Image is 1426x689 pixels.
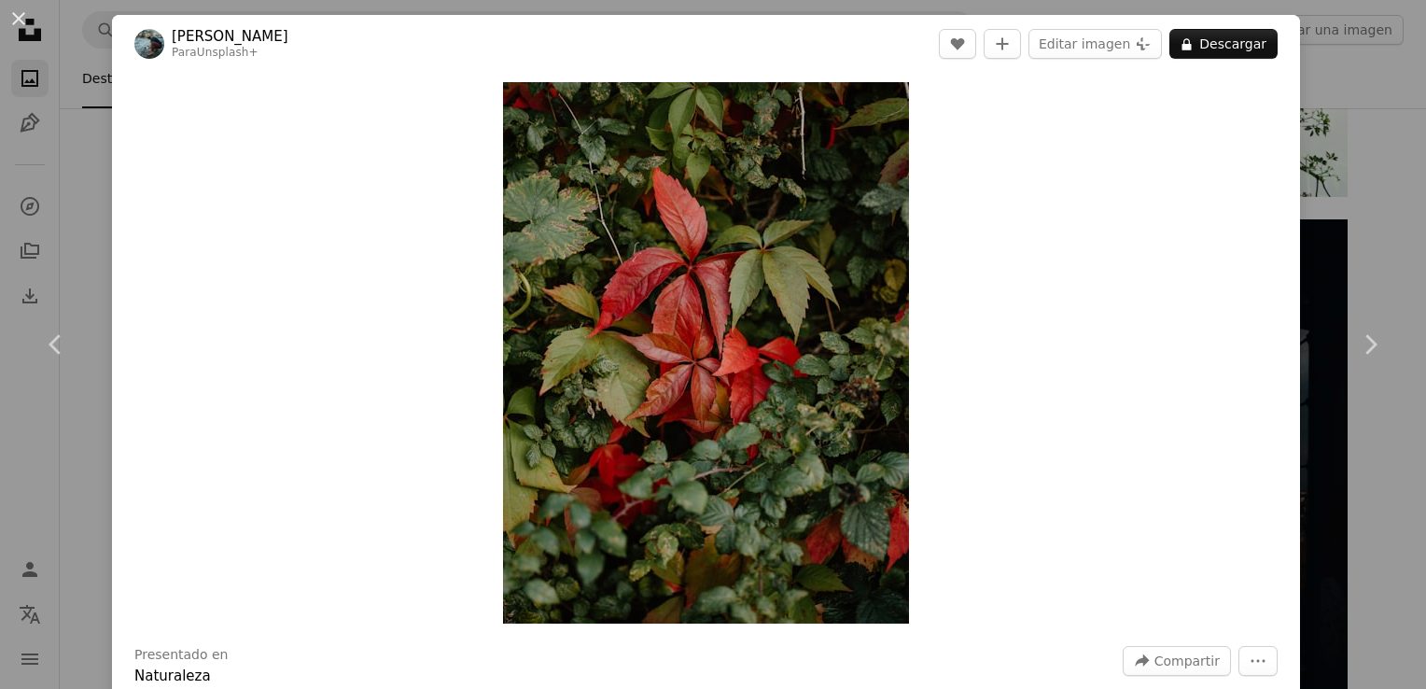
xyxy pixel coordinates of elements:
img: Hojas rojas y verdes de una planta trepadora. [503,82,909,624]
div: Para [172,46,288,61]
a: Unsplash+ [197,46,259,59]
img: Ve al perfil de Annie Spratt [134,29,164,59]
a: Siguiente [1314,255,1426,434]
button: Añade a la colección [984,29,1021,59]
a: [PERSON_NAME] [172,27,288,46]
h3: Presentado en [134,646,229,665]
button: Compartir esta imagen [1123,646,1231,676]
a: Naturaleza [134,668,211,684]
span: Compartir [1154,647,1220,675]
button: Me gusta [939,29,976,59]
button: Ampliar en esta imagen [503,82,909,624]
button: Descargar [1169,29,1278,59]
button: Editar imagen [1028,29,1162,59]
button: Más acciones [1238,646,1278,676]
